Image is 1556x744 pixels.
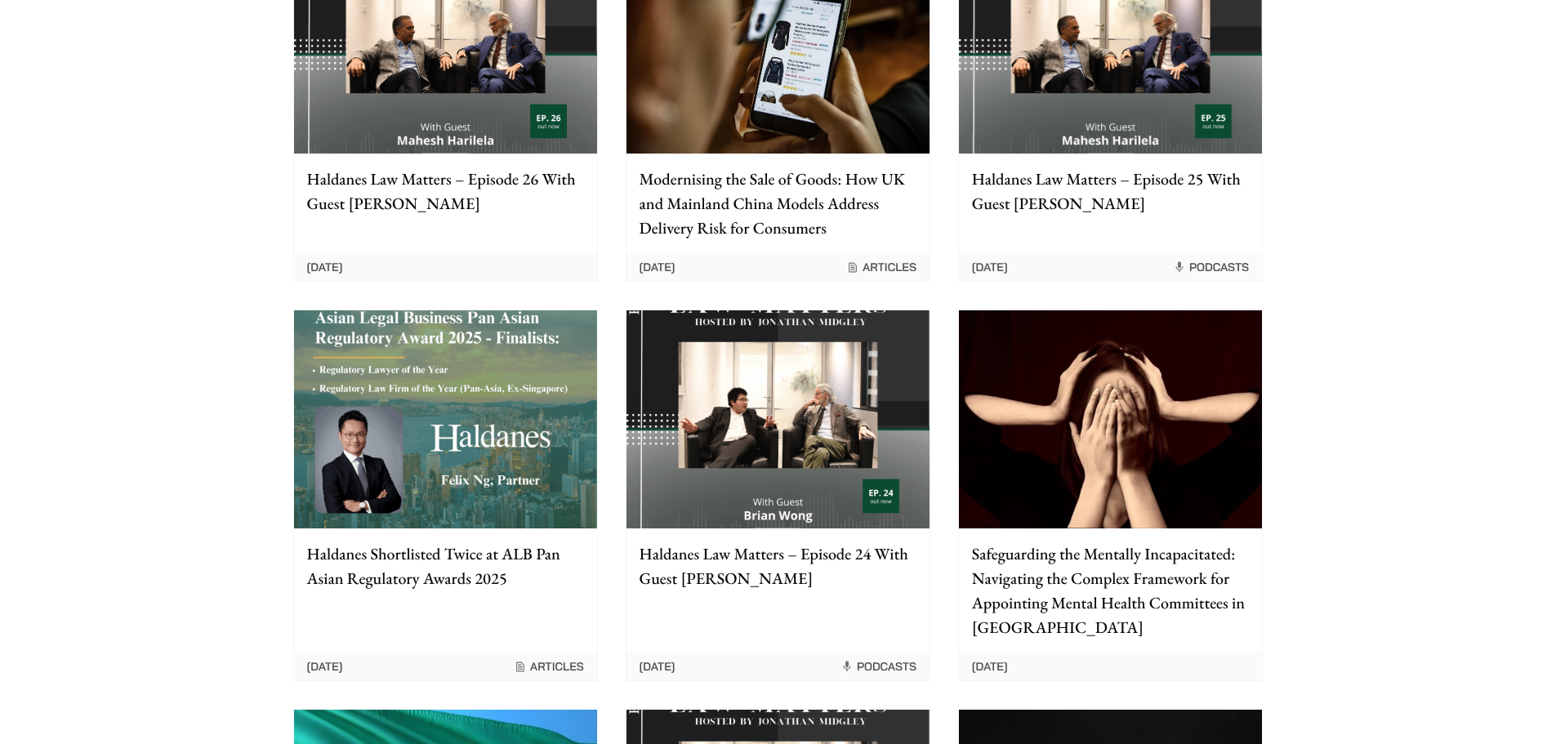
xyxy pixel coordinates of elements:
p: Modernising the Sale of Goods: How UK and Mainland China Models Address Delivery Risk for Consumers [640,167,916,240]
time: [DATE] [307,659,343,674]
time: [DATE] [307,260,343,274]
p: Haldanes Law Matters – Episode 26 With Guest [PERSON_NAME] [307,167,584,216]
a: Safeguarding the Mentally Incapacitated: Navigating the Complex Framework for Appointing Mental H... [958,310,1263,681]
p: Haldanes Law Matters – Episode 24 With Guest [PERSON_NAME] [640,541,916,590]
p: Haldanes Shortlisted Twice at ALB Pan Asian Regulatory Awards 2025 [307,541,584,590]
span: Podcasts [1173,260,1249,274]
span: Articles [514,659,584,674]
time: [DATE] [972,659,1008,674]
time: [DATE] [640,260,675,274]
p: Safeguarding the Mentally Incapacitated: Navigating the Complex Framework for Appointing Mental H... [972,541,1249,639]
span: Podcasts [840,659,916,674]
a: Haldanes Shortlisted Twice at ALB Pan Asian Regulatory Awards 2025 [DATE] Articles [293,310,598,681]
time: [DATE] [972,260,1008,274]
time: [DATE] [640,659,675,674]
a: Haldanes Law Matters – Episode 24 With Guest [PERSON_NAME] [DATE] Podcasts [626,310,930,681]
p: Haldanes Law Matters – Episode 25 With Guest [PERSON_NAME] [972,167,1249,216]
span: Articles [846,260,916,274]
